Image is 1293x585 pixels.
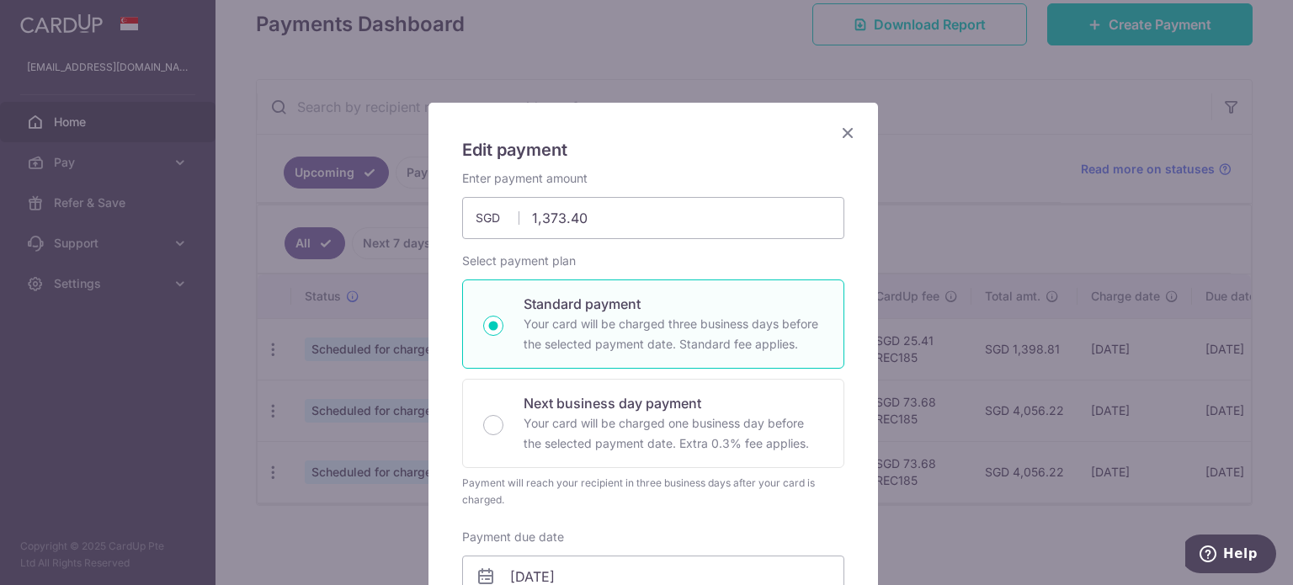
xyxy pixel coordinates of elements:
[524,413,823,454] p: Your card will be charged one business day before the selected payment date. Extra 0.3% fee applies.
[1185,534,1276,577] iframe: Opens a widget where you can find more information
[524,294,823,314] p: Standard payment
[462,197,844,239] input: 0.00
[462,136,844,163] h5: Edit payment
[462,253,576,269] label: Select payment plan
[524,314,823,354] p: Your card will be charged three business days before the selected payment date. Standard fee appl...
[462,529,564,545] label: Payment due date
[462,475,844,508] div: Payment will reach your recipient in three business days after your card is charged.
[838,123,858,143] button: Close
[524,393,823,413] p: Next business day payment
[476,210,519,226] span: SGD
[462,170,588,187] label: Enter payment amount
